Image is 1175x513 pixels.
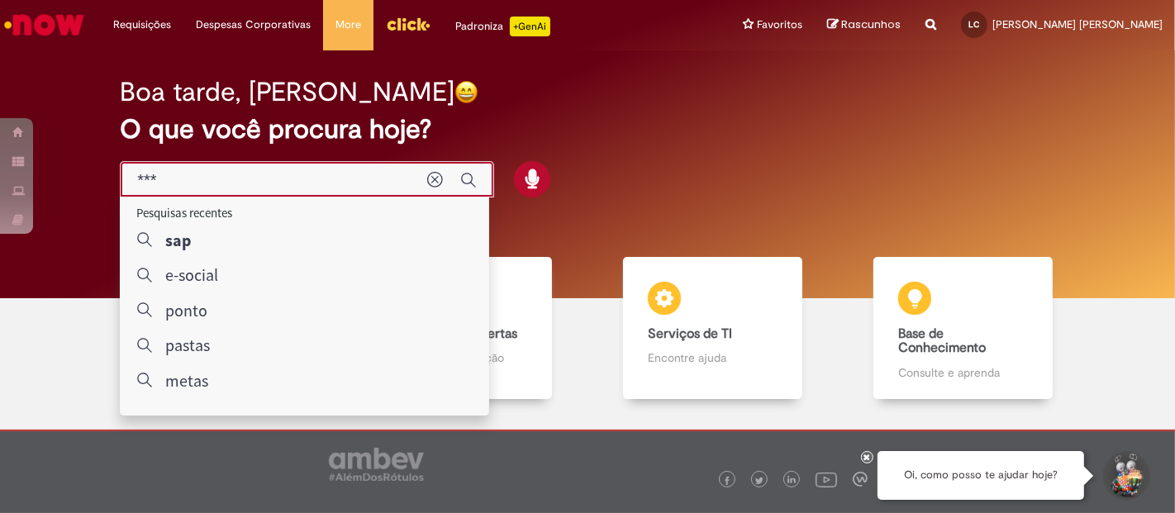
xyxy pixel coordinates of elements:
[329,448,424,481] img: logo_footer_ambev_rotulo_gray.png
[648,325,732,342] b: Serviços de TI
[723,477,731,485] img: logo_footer_facebook.png
[120,115,1055,144] h2: O que você procura hoje?
[757,17,802,33] span: Favoritos
[87,257,337,400] a: Tirar dúvidas Tirar dúvidas com Lupi Assist e Gen Ai
[113,17,171,33] span: Requisições
[335,17,361,33] span: More
[838,257,1088,400] a: Base de Conhecimento Consulte e aprenda
[196,17,311,33] span: Despesas Corporativas
[510,17,550,36] p: +GenAi
[816,468,837,490] img: logo_footer_youtube.png
[397,325,517,342] b: Catálogo de Ofertas
[969,19,980,30] span: LC
[455,17,550,36] div: Padroniza
[992,17,1163,31] span: [PERSON_NAME] [PERSON_NAME]
[841,17,901,32] span: Rascunhos
[454,80,478,104] img: happy-face.png
[648,349,778,366] p: Encontre ajuda
[755,477,764,485] img: logo_footer_twitter.png
[1101,451,1150,501] button: Iniciar Conversa de Suporte
[853,472,868,487] img: logo_footer_workplace.png
[787,476,796,486] img: logo_footer_linkedin.png
[2,8,87,41] img: ServiceNow
[827,17,901,33] a: Rascunhos
[878,451,1084,500] div: Oi, como posso te ajudar hoje?
[120,78,454,107] h2: Boa tarde, [PERSON_NAME]
[898,364,1028,381] p: Consulte e aprenda
[587,257,838,400] a: Serviços de TI Encontre ajuda
[898,325,986,357] b: Base de Conhecimento
[386,12,431,36] img: click_logo_yellow_360x200.png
